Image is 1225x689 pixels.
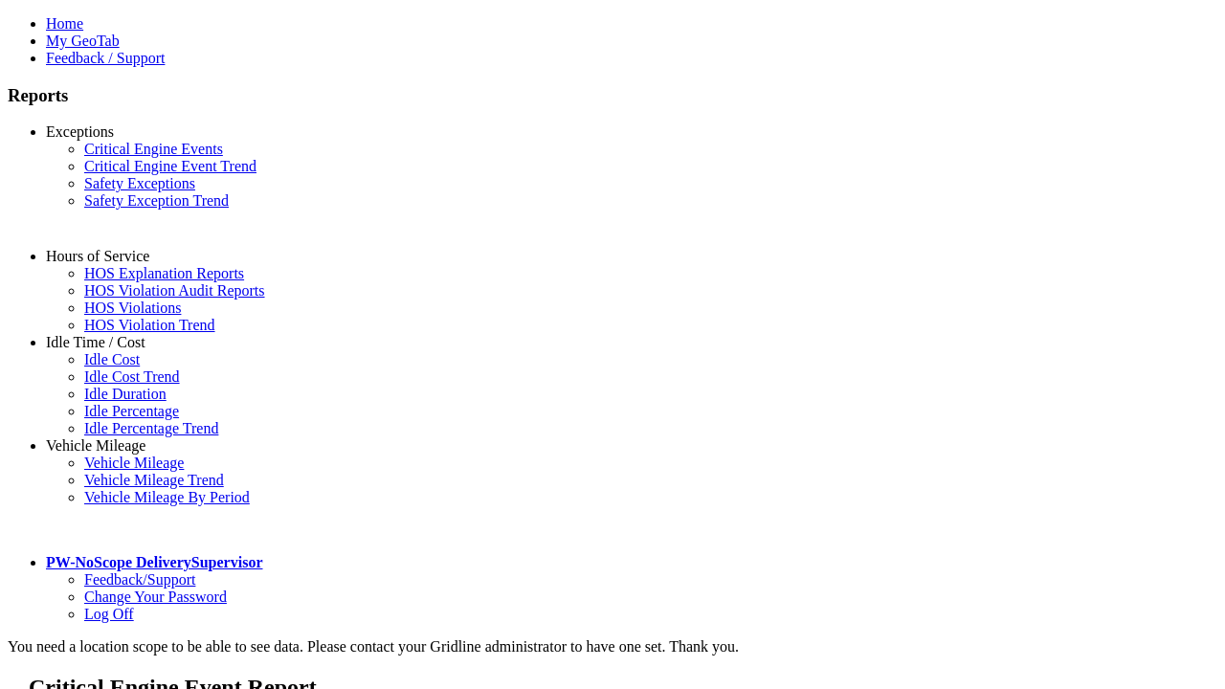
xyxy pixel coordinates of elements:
a: Vehicle Mileage Trend [84,472,224,488]
a: Vehicle Mileage [46,437,145,454]
a: HOS Violation Audit Reports [84,282,265,299]
a: Idle Time / Cost [46,334,145,350]
h3: Reports [8,85,1217,106]
a: Log Off [84,606,134,622]
a: Exceptions [46,123,114,140]
a: Idle Duration [84,386,167,402]
a: My GeoTab [46,33,120,49]
a: Feedback/Support [84,571,195,588]
a: Home [46,15,83,32]
a: Safety Exception Trend [84,192,229,209]
a: Idle Percentage [84,403,179,419]
a: Vehicle Mileage [84,455,184,471]
a: PW-NoScope DeliverySupervisor [46,554,262,570]
a: Vehicle Mileage By Period [84,489,250,505]
a: Critical Engine Event Trend [84,158,256,174]
a: Safety Exceptions [84,175,195,191]
a: HOS Violation Trend [84,317,215,333]
a: Hours of Service [46,248,149,264]
a: Idle Percentage Trend [84,420,218,436]
div: You need a location scope to be able to see data. Please contact your Gridline administrator to h... [8,638,1217,656]
a: Change Your Password [84,589,227,605]
a: Critical Engine Events [84,141,223,157]
a: HOS Violations [84,300,181,316]
a: HOS Explanation Reports [84,265,244,281]
a: Feedback / Support [46,50,165,66]
a: Idle Cost [84,351,140,367]
a: Idle Cost Trend [84,368,180,385]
